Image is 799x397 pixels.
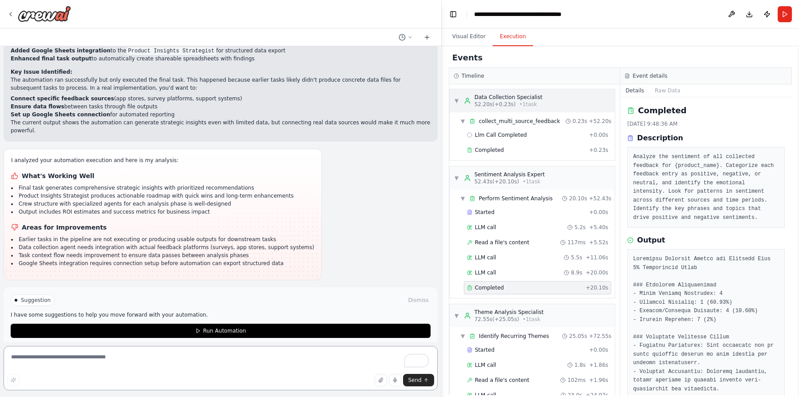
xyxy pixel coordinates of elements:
[447,8,459,20] button: Hide left sidebar
[389,374,401,386] button: Click to speak your automation idea
[589,147,608,154] span: + 0.23s
[573,118,587,125] span: 0.23s
[519,101,537,108] span: • 1 task
[589,224,608,231] span: + 5.40s
[11,95,431,103] li: (app stores, survey platforms, support systems)
[475,239,530,246] span: Read a file's content
[462,72,484,79] h3: Timeline
[7,374,20,386] button: Improve this prompt
[375,374,387,386] button: Upload files
[11,111,110,118] strong: Set up Google Sheets connection
[460,118,466,125] span: ▼
[11,259,314,267] li: Google Sheets integration requires connection setup before automation can export structured data
[475,131,527,139] span: Llm Call Completed
[408,377,422,384] span: Send
[475,316,519,323] span: 72.55s (+25.05s)
[474,10,595,19] nav: breadcrumb
[11,184,314,192] li: Final task generates comprehensive strategic insights with prioritized recommendations
[475,269,496,276] span: LLM call
[627,120,785,127] div: [DATE] 9:48:36 AM
[445,28,493,46] button: Visual Editor
[11,111,431,119] li: for automated reporting
[571,269,582,276] span: 8.9s
[589,239,608,246] span: + 5.52s
[589,361,608,369] span: + 1.86s
[633,153,779,222] pre: Analyze the sentiment of all collected feedback for {product_name}. Categorize each feedback entr...
[475,361,496,369] span: LLM call
[406,296,430,305] button: Dismiss
[475,254,496,261] span: LLM call
[11,235,314,243] li: Earlier tasks in the pipeline are not executing or producing usable outputs for downstream tasks
[11,200,314,208] li: Crew structure with specialized agents for each analysis phase is well-designed
[574,361,585,369] span: 1.8s
[452,52,483,64] h2: Events
[11,311,431,318] p: I have some suggestions to help you move forward with your automation.
[403,374,434,386] button: Send
[479,195,553,202] span: Perform Sentiment Analysis
[493,28,533,46] button: Execution
[454,312,459,319] span: ▼
[589,346,608,353] span: + 0.00s
[21,297,51,304] span: Suggestion
[569,333,587,340] span: 25.05s
[475,147,504,154] span: Completed
[569,195,587,202] span: 20.10s
[589,377,608,384] span: + 1.96s
[586,254,609,261] span: + 11.06s
[649,84,686,97] button: Raw Data
[475,346,494,353] span: Started
[11,95,114,102] strong: Connect specific feedback sources
[633,72,667,79] h3: Event details
[586,284,609,291] span: + 20.10s
[11,56,91,62] strong: Enhanced final task output
[637,133,683,143] h3: Description
[11,243,314,251] li: Data collection agent needs integration with actual feedback platforms (surveys, app stores, supp...
[475,309,544,316] div: Theme Analysis Specialist
[11,223,314,232] h1: Areas for Improvements
[589,131,608,139] span: + 0.00s
[567,239,585,246] span: 117ms
[11,48,111,54] strong: Added Google Sheets integration
[479,333,549,340] span: Identify Recurring Themes
[589,209,608,216] span: + 0.00s
[571,254,582,261] span: 5.5s
[11,103,431,111] li: between tasks through file outputs
[589,333,612,340] span: + 72.55s
[522,178,540,185] span: • 1 task
[586,269,609,276] span: + 20.00s
[475,377,530,384] span: Read a file's content
[589,118,612,125] span: + 52.20s
[475,94,542,101] div: Data Collection Specialist
[454,97,459,104] span: ▼
[11,69,72,75] strong: Key Issue Identified:
[11,251,314,259] li: Task context flow needs improvement to ensure data passes between analysis phases
[11,192,314,200] li: Product Insights Strategist produces actionable roadmap with quick wins and long-term enhancements
[475,209,494,216] span: Started
[11,208,314,216] li: Output includes ROI estimates and success metrics for business impact
[18,6,71,22] img: Logo
[4,346,438,390] textarea: To enrich screen reader interactions, please activate Accessibility in Grammarly extension settings
[11,156,314,164] p: I analyzed your automation execution and here is my analysis:
[127,47,216,55] code: Product Insights Strategist
[620,84,649,97] button: Details
[567,377,585,384] span: 102ms
[203,327,246,334] span: Run Automation
[589,195,612,202] span: + 52.43s
[11,119,431,135] p: The current output shows the automation can generate strategic insights even with limited data, b...
[460,333,466,340] span: ▼
[638,104,686,117] h2: Completed
[11,76,431,92] p: The automation ran successfully but only executed the final task. This happened because earlier t...
[522,316,540,323] span: • 1 task
[637,235,665,246] h3: Output
[11,103,64,110] strong: Ensure data flows
[475,284,504,291] span: Completed
[454,175,459,182] span: ▼
[475,171,545,178] div: Sentiment Analysis Expert
[11,47,431,55] li: to the for structured data export
[395,32,416,43] button: Switch to previous chat
[420,32,434,43] button: Start a new chat
[475,101,516,108] span: 52.20s (+0.23s)
[479,118,560,125] span: collect_multi_source_feedback
[11,55,431,63] li: to automatically create shareable spreadsheets with findings
[11,324,431,338] button: Run Automation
